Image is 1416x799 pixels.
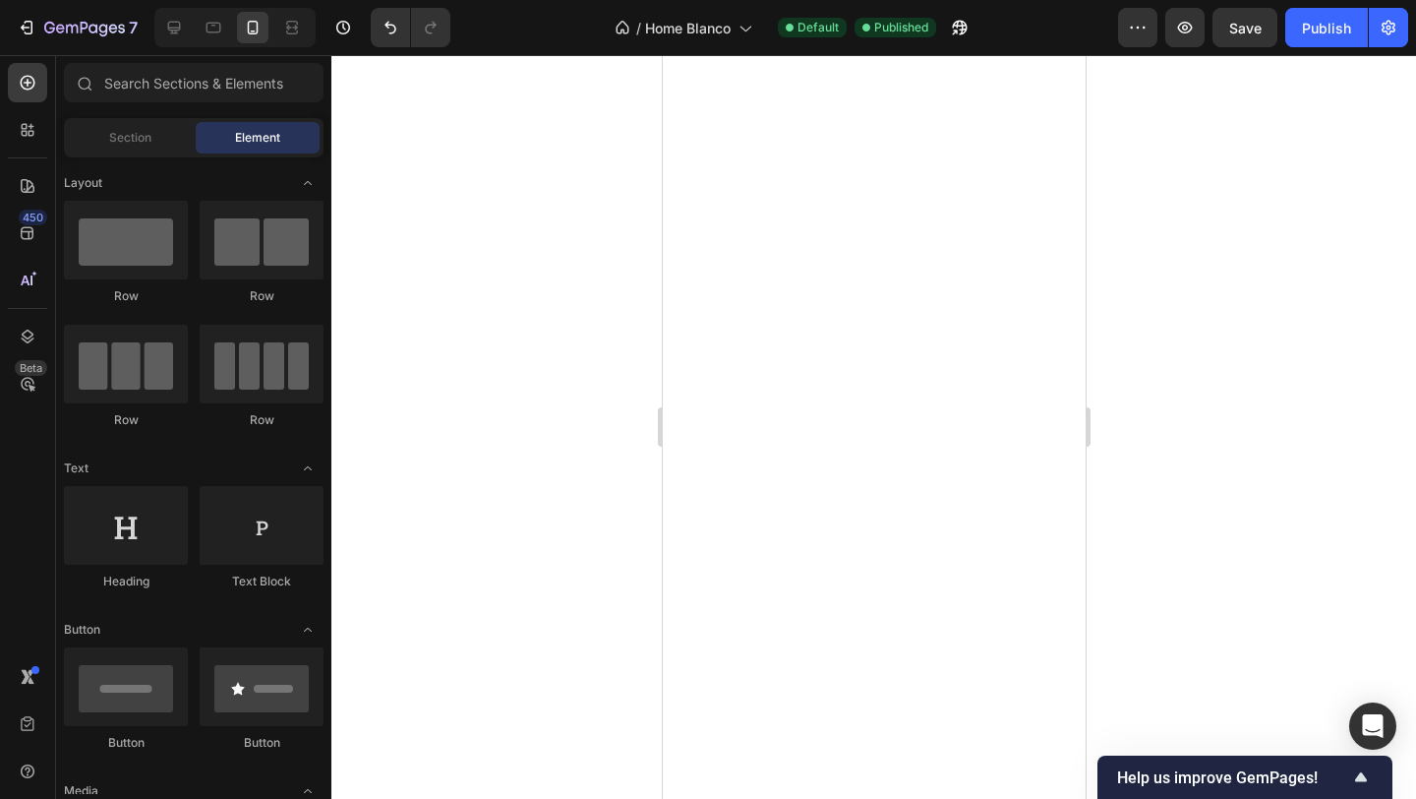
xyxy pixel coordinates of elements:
div: Row [64,411,188,429]
button: 7 [8,8,147,47]
button: Save [1212,8,1277,47]
span: / [636,18,641,38]
div: Button [200,734,324,752]
div: Row [200,411,324,429]
div: Row [64,287,188,305]
span: Section [109,129,151,147]
p: 7 [129,16,138,39]
div: Publish [1302,18,1351,38]
span: Default [797,19,839,36]
span: Toggle open [292,453,324,484]
iframe: Design area [663,55,1086,799]
span: Text [64,460,88,477]
div: Beta [15,360,47,376]
div: Text Block [200,573,324,590]
div: Heading [64,573,188,590]
button: Show survey - Help us improve GemPages! [1117,766,1373,789]
div: Row [200,287,324,305]
span: Layout [64,174,102,192]
span: Home Blanco [645,18,731,38]
span: Help us improve GemPages! [1117,768,1349,787]
span: Element [235,129,280,147]
button: Publish [1285,8,1368,47]
span: Save [1229,20,1262,36]
span: Toggle open [292,167,324,199]
span: Button [64,621,100,639]
span: Published [874,19,928,36]
div: Button [64,734,188,752]
input: Search Sections & Elements [64,63,324,102]
span: Toggle open [292,614,324,645]
div: Open Intercom Messenger [1349,703,1396,750]
div: Undo/Redo [371,8,450,47]
div: 450 [19,210,47,225]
